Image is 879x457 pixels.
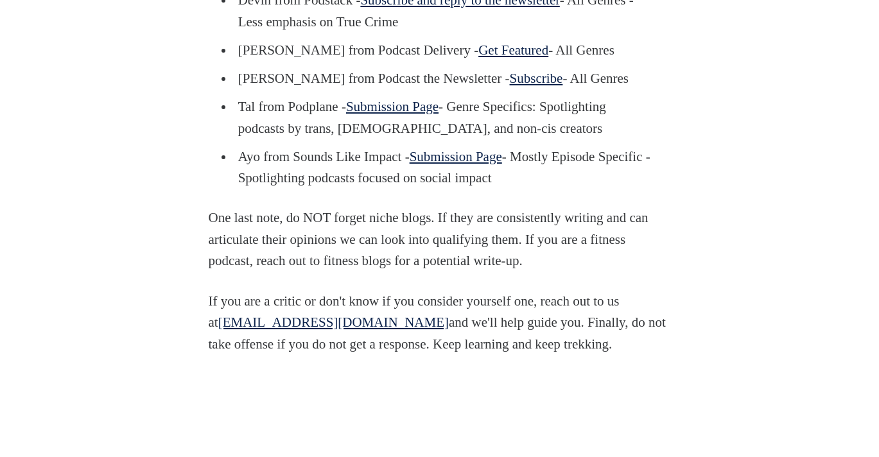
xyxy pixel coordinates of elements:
a: Submission Page [346,99,439,114]
p: Ayo from Sounds Like Impact - - Mostly Episode Specific - Spotlighting podcasts focused on social... [238,146,650,189]
a: [EMAIL_ADDRESS][DOMAIN_NAME] [218,315,449,330]
p: If you are a critic or don't know if you consider yourself one, reach out to us at and we'll help... [209,291,671,356]
p: Tal from Podplane - - Genre Specifics: Spotlighting podcasts by trans, [DEMOGRAPHIC_DATA], and no... [238,96,650,139]
a: Subscribe [510,71,563,86]
p: One last note, do NOT forget niche blogs. If they are consistently writing and can articulate the... [209,207,671,272]
a: Get Featured [478,42,548,58]
p: [PERSON_NAME] from Podcast the Newsletter - - All Genres [238,68,650,90]
p: [PERSON_NAME] from Podcast Delivery - - All Genres [238,40,650,62]
a: Submission Page [410,149,502,164]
